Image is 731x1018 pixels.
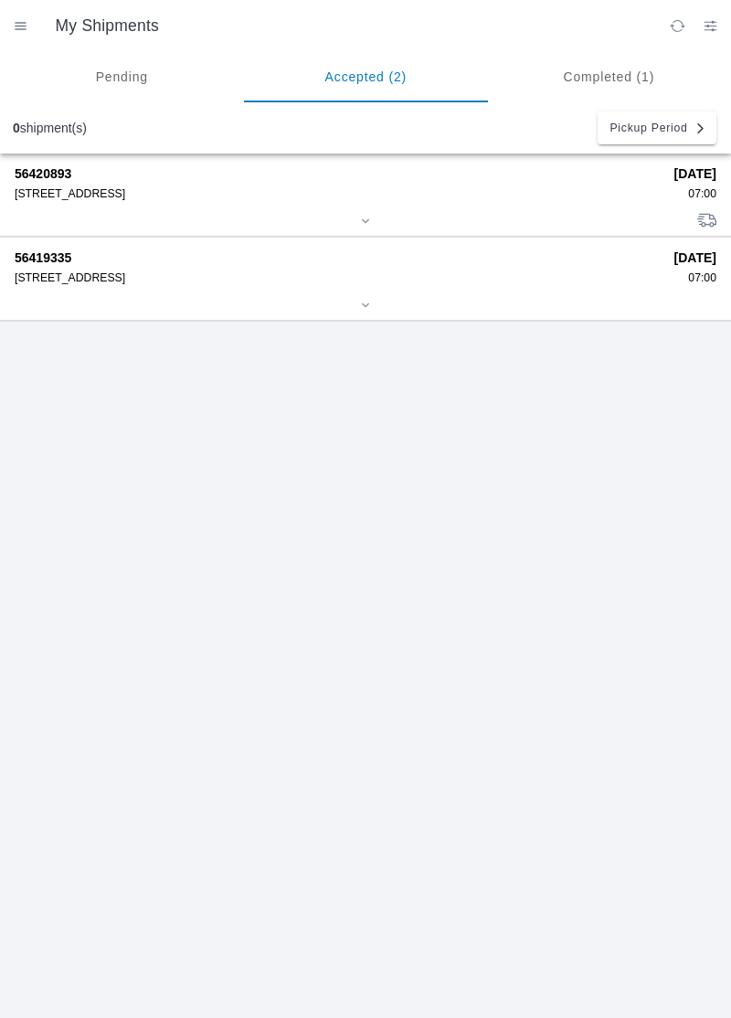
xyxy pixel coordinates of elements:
strong: 56420893 [15,166,662,181]
strong: 56419335 [15,250,662,265]
div: 07:00 [674,187,716,200]
div: [STREET_ADDRESS] [15,187,662,200]
b: 0 [13,121,20,135]
strong: [DATE] [674,166,716,181]
ion-title: My Shipments [37,16,661,36]
div: [STREET_ADDRESS] [15,271,662,284]
div: 07:00 [674,271,716,284]
span: Pickup Period [609,122,687,133]
strong: [DATE] [674,250,716,265]
ion-segment-button: Completed (1) [487,51,731,102]
div: shipment(s) [13,121,87,135]
ion-segment-button: Accepted (2) [244,51,488,102]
